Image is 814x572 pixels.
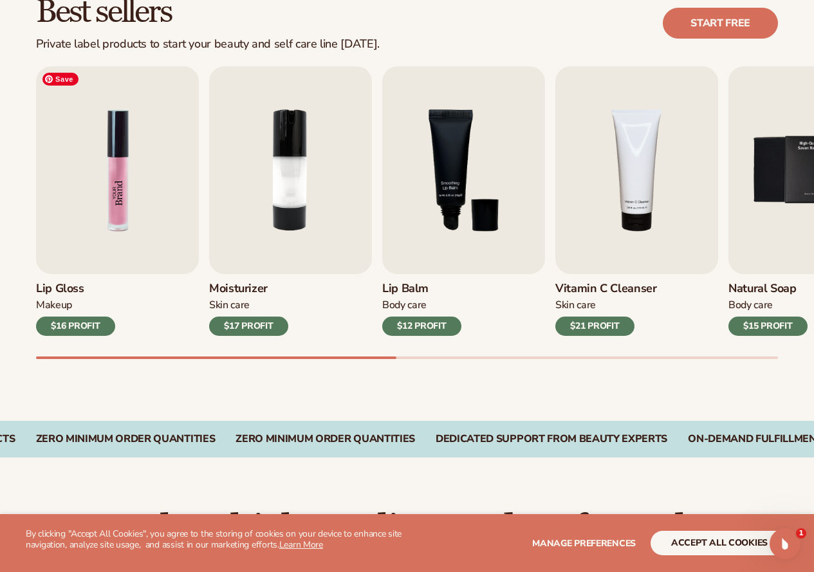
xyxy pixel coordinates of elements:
[555,299,657,312] div: Skin Care
[796,528,806,539] span: 1
[382,282,461,296] h3: Lip Balm
[209,317,288,336] div: $17 PROFIT
[36,282,115,296] h3: Lip Gloss
[236,433,415,445] div: Zero Minimum Order QuantitieS
[770,528,800,559] iframe: Intercom live chat
[728,317,808,336] div: $15 PROFIT
[382,317,461,336] div: $12 PROFIT
[36,433,216,445] div: Zero Minimum Order QuantitieS
[209,282,288,296] h3: Moisturizer
[26,529,407,551] p: By clicking "Accept All Cookies", you agree to the storing of cookies on your device to enhance s...
[728,299,808,312] div: Body Care
[555,66,718,336] a: 4 / 9
[209,299,288,312] div: Skin Care
[36,299,115,312] div: Makeup
[382,299,461,312] div: Body Care
[532,537,636,549] span: Manage preferences
[663,8,778,39] a: Start free
[42,73,79,86] span: Save
[555,282,657,296] h3: Vitamin C Cleanser
[382,66,545,336] a: 3 / 9
[532,531,636,555] button: Manage preferences
[436,433,667,445] div: Dedicated Support From Beauty Experts
[36,37,380,51] div: Private label products to start your beauty and self care line [DATE].
[36,317,115,336] div: $16 PROFIT
[651,531,788,555] button: accept all cookies
[36,66,199,274] img: Shopify Image 5
[555,317,634,336] div: $21 PROFIT
[728,282,808,296] h3: Natural Soap
[209,66,372,336] a: 2 / 9
[36,509,778,552] h2: Explore high-quality product formulas
[36,66,199,336] a: 1 / 9
[279,539,323,551] a: Learn More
